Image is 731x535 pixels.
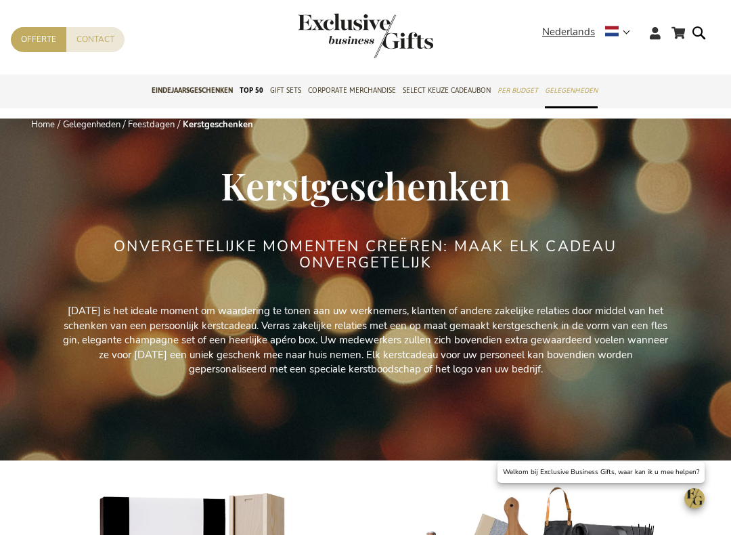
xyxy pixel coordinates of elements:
[66,27,125,52] a: Contact
[298,14,433,58] img: Exclusive Business gifts logo
[112,238,619,271] h2: ONVERGETELIJKE MOMENTEN CREËREN: MAAK ELK CADEAU ONVERGETELIJK
[11,27,66,52] a: Offerte
[128,119,175,131] a: Feestdagen
[542,24,639,40] div: Nederlands
[308,83,396,98] span: Corporate Merchandise
[542,24,595,40] span: Nederlands
[270,83,301,98] span: Gift Sets
[545,83,598,98] span: Gelegenheden
[63,119,120,131] a: Gelegenheden
[298,14,365,58] a: store logo
[31,119,55,131] a: Home
[61,304,670,377] p: [DATE] is het ideale moment om waardering te tonen aan uw werknemers, klanten of andere zakelijke...
[152,83,233,98] span: Eindejaarsgeschenken
[221,160,510,210] span: Kerstgeschenken
[497,83,538,98] span: Per Budget
[183,119,253,131] strong: Kerstgeschenken
[403,83,491,98] span: Select Keuze Cadeaubon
